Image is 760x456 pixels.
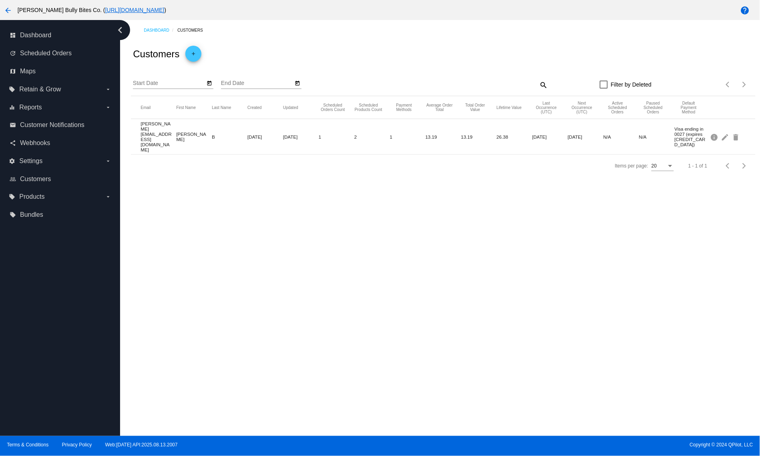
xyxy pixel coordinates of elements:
i: dashboard [10,32,16,38]
i: arrow_drop_down [105,86,111,93]
mat-cell: N/A [639,132,675,141]
span: Scheduled Orders [20,50,72,57]
button: Change sorting for Email [141,105,151,110]
span: Webhooks [20,139,50,147]
button: Change sorting for PausedScheduledOrdersCount [639,101,668,114]
i: arrow_drop_down [105,158,111,164]
a: Privacy Policy [62,442,92,448]
mat-icon: search [539,79,548,91]
h2: Customers [133,48,179,60]
button: Previous page [720,158,736,174]
mat-cell: 13.19 [461,132,497,141]
button: Change sorting for TotalScheduledOrderValue [461,103,489,112]
i: email [10,122,16,128]
span: 20 [651,163,657,169]
a: Terms & Conditions [7,442,48,448]
i: equalizer [9,104,15,111]
a: local_offer Bundles [10,208,111,221]
mat-icon: info [710,131,720,143]
button: Open calendar [293,79,302,87]
span: Retain & Grow [19,86,61,93]
mat-cell: [PERSON_NAME] [176,129,212,144]
div: 1 - 1 of 1 [688,163,707,169]
span: Settings [19,157,42,165]
span: Bundles [20,211,43,218]
button: Change sorting for NextScheduledOrderOccurrenceUtc [568,101,596,114]
a: map Maps [10,65,111,78]
span: Maps [20,68,36,75]
span: Products [19,193,44,200]
button: Change sorting for LastName [212,105,231,110]
mat-cell: [DATE] [568,132,603,141]
mat-cell: N/A [603,132,639,141]
mat-cell: 1 [319,132,354,141]
mat-cell: Visa ending in 0027 (expires [CREDIT_CARD_DATA]) [675,124,710,149]
button: Change sorting for PaymentMethodsCount [390,103,418,112]
i: settings [9,158,15,164]
mat-icon: help [740,6,750,15]
a: Customers [177,24,210,36]
button: Change sorting for LastScheduledOrderOccurrenceUtc [532,101,561,114]
mat-icon: arrow_back [3,6,13,15]
mat-cell: 13.19 [426,132,461,141]
mat-cell: [DATE] [532,132,568,141]
mat-cell: B [212,132,247,141]
span: [PERSON_NAME] Bully Bites Co. ( ) [18,7,166,13]
a: dashboard Dashboard [10,29,111,42]
a: [URL][DOMAIN_NAME] [105,7,165,13]
div: Items per page: [615,163,648,169]
button: Change sorting for AverageScheduledOrderTotal [426,103,454,112]
mat-cell: [DATE] [247,132,283,141]
mat-cell: 2 [354,132,390,141]
mat-cell: [PERSON_NAME][EMAIL_ADDRESS][DOMAIN_NAME] [141,119,176,154]
span: Filter by Deleted [611,80,652,89]
button: Change sorting for CreatedUtc [247,105,262,110]
button: Change sorting for ActiveScheduledOrdersCount [603,101,632,114]
span: Copyright © 2024 QPilot, LLC [387,442,753,448]
i: map [10,68,16,75]
a: share Webhooks [10,137,111,149]
button: Next page [736,158,752,174]
button: Previous page [720,77,736,93]
a: update Scheduled Orders [10,47,111,60]
input: End Date [221,80,293,87]
mat-cell: [DATE] [283,132,319,141]
span: Customers [20,176,51,183]
button: Change sorting for ScheduledOrderLTV [497,105,522,110]
mat-cell: 26.38 [497,132,532,141]
mat-icon: delete [732,131,742,143]
mat-select: Items per page: [651,163,674,169]
button: Change sorting for TotalScheduledOrdersCount [319,103,347,112]
span: Reports [19,104,42,111]
button: Change sorting for UpdatedUtc [283,105,298,110]
i: local_offer [9,194,15,200]
i: update [10,50,16,56]
i: share [10,140,16,146]
button: Change sorting for DefaultPaymentMethod [675,101,703,114]
span: Customer Notifications [20,121,84,129]
a: Web:[DATE] API:2025.08.13.2007 [105,442,178,448]
mat-cell: 1 [390,132,426,141]
button: Change sorting for FirstName [176,105,196,110]
button: Open calendar [205,79,213,87]
i: local_offer [10,212,16,218]
i: people_outline [10,176,16,182]
button: Change sorting for TotalProductsScheduledCount [354,103,383,112]
mat-icon: add [189,51,198,61]
i: arrow_drop_down [105,194,111,200]
a: people_outline Customers [10,173,111,186]
i: arrow_drop_down [105,104,111,111]
i: chevron_left [114,24,127,36]
input: Start Date [133,80,205,87]
span: Dashboard [20,32,51,39]
a: email Customer Notifications [10,119,111,131]
button: Next page [736,77,752,93]
i: local_offer [9,86,15,93]
a: Dashboard [144,24,177,36]
mat-icon: edit [721,131,731,143]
